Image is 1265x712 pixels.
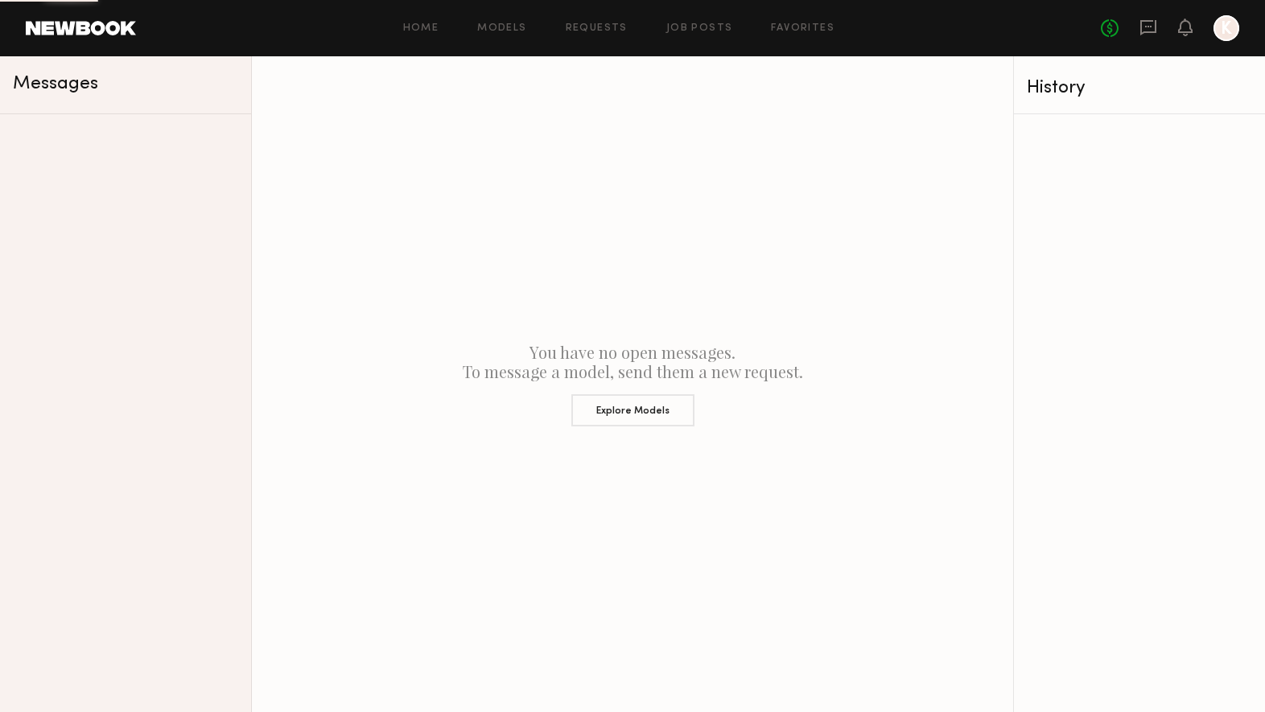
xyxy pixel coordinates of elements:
a: Requests [566,23,628,34]
a: Explore Models [265,381,1000,426]
a: K [1213,15,1239,41]
div: History [1027,79,1252,97]
button: Explore Models [571,394,694,426]
span: Messages [13,75,98,93]
a: Job Posts [666,23,733,34]
div: You have no open messages. To message a model, send them a new request. [252,56,1013,712]
a: Home [403,23,439,34]
a: Models [477,23,526,34]
a: Favorites [771,23,834,34]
